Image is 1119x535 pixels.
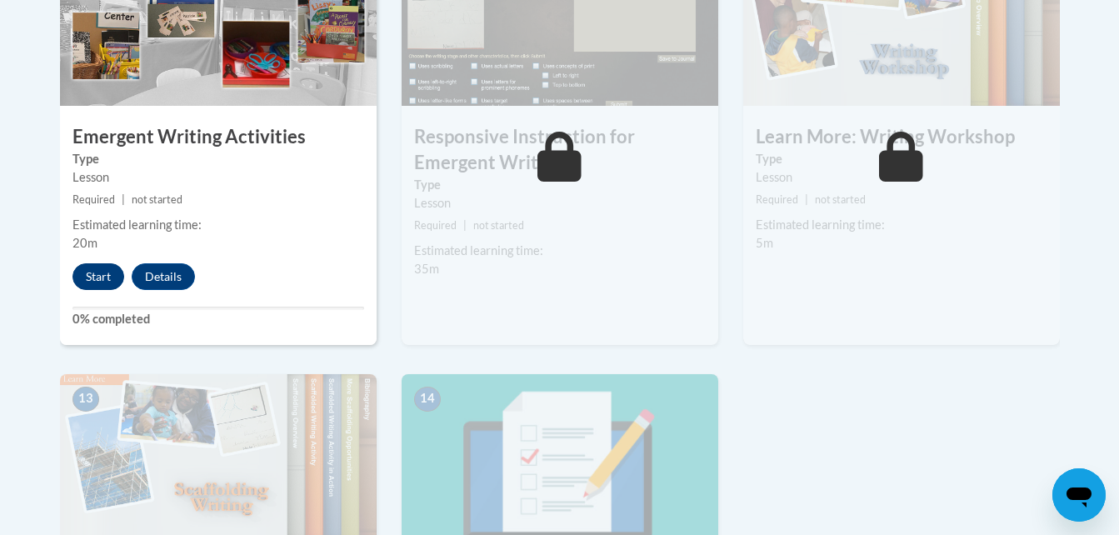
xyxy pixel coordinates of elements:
span: | [805,193,808,206]
span: not started [473,219,524,232]
div: Estimated learning time: [72,216,364,234]
div: Lesson [756,168,1047,187]
label: Type [72,150,364,168]
div: Lesson [414,194,706,212]
span: not started [132,193,182,206]
label: Type [756,150,1047,168]
div: Estimated learning time: [414,242,706,260]
iframe: Button to launch messaging window [1052,468,1106,522]
span: Required [414,219,457,232]
span: 5m [756,236,773,250]
span: Required [72,193,115,206]
span: 20m [72,236,97,250]
span: 13 [72,387,99,412]
span: Required [756,193,798,206]
div: Estimated learning time: [756,216,1047,234]
label: 0% completed [72,310,364,328]
label: Type [414,176,706,194]
span: 35m [414,262,439,276]
span: | [463,219,467,232]
button: Start [72,263,124,290]
h3: Emergent Writing Activities [60,124,377,150]
span: not started [815,193,866,206]
div: Lesson [72,168,364,187]
span: 14 [414,387,441,412]
h3: Responsive Instruction for Emergent Writing [402,124,718,176]
h3: Learn More: Writing Workshop [743,124,1060,150]
button: Details [132,263,195,290]
span: | [122,193,125,206]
